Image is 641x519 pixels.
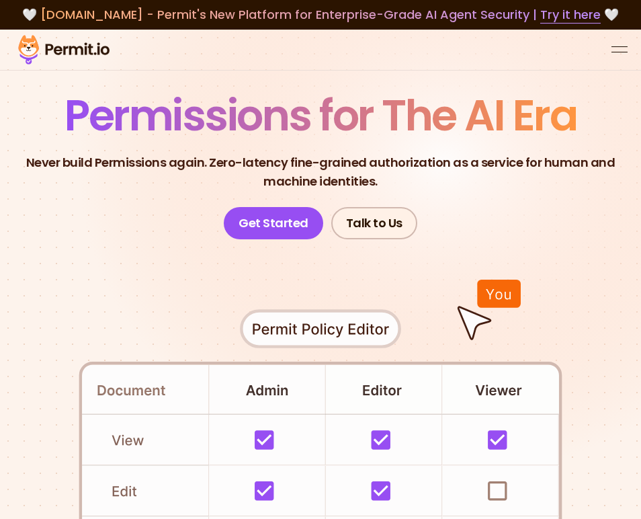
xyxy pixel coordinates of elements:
div: 🤍 🤍 [13,5,628,24]
a: Try it here [540,6,601,24]
img: Permit logo [13,32,114,67]
button: open menu [611,42,628,58]
a: Talk to Us [331,207,417,239]
p: Never build Permissions again. Zero-latency fine-grained authorization as a service for human and... [11,153,630,191]
span: Permissions for The AI Era [65,85,576,145]
a: Get Started [224,207,323,239]
span: [DOMAIN_NAME] - Permit's New Platform for Enterprise-Grade AI Agent Security | [40,6,601,23]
